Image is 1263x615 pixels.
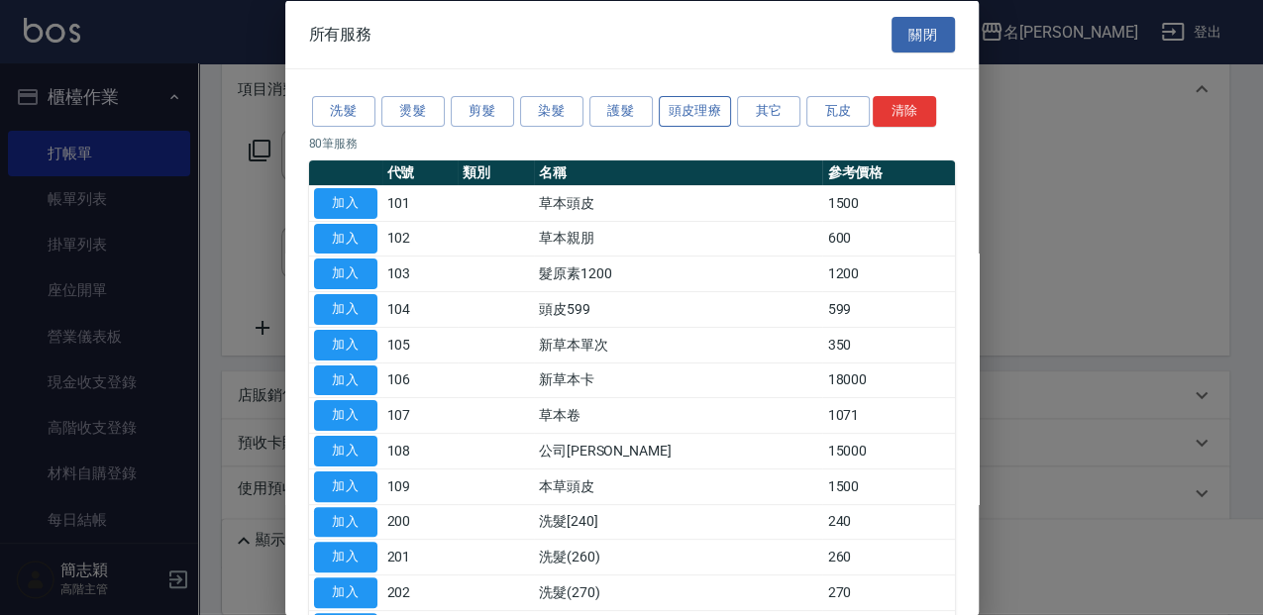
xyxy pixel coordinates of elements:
[737,96,800,127] button: 其它
[822,574,954,610] td: 270
[382,221,459,256] td: 102
[534,327,823,362] td: 新草本單次
[458,159,534,185] th: 類別
[382,397,459,433] td: 107
[873,96,936,127] button: 清除
[822,256,954,291] td: 1200
[822,327,954,362] td: 350
[534,221,823,256] td: 草本親朋
[589,96,653,127] button: 護髮
[534,256,823,291] td: 髮原素1200
[381,96,445,127] button: 燙髮
[659,96,732,127] button: 頭皮理療
[822,504,954,540] td: 240
[382,468,459,504] td: 109
[382,159,459,185] th: 代號
[534,433,823,468] td: 公司[PERSON_NAME]
[382,504,459,540] td: 200
[822,468,954,504] td: 1500
[382,327,459,362] td: 105
[534,468,823,504] td: 本草頭皮
[822,291,954,327] td: 599
[314,577,377,608] button: 加入
[312,96,375,127] button: 洗髮
[382,362,459,398] td: 106
[314,187,377,218] button: 加入
[314,329,377,359] button: 加入
[534,291,823,327] td: 頭皮599
[822,185,954,221] td: 1500
[806,96,870,127] button: 瓦皮
[534,159,823,185] th: 名稱
[534,397,823,433] td: 草本卷
[314,542,377,572] button: 加入
[314,364,377,395] button: 加入
[534,185,823,221] td: 草本頭皮
[534,539,823,574] td: 洗髮(260)
[520,96,583,127] button: 染髮
[451,96,514,127] button: 剪髮
[314,506,377,537] button: 加入
[822,433,954,468] td: 15000
[382,291,459,327] td: 104
[822,221,954,256] td: 600
[382,185,459,221] td: 101
[892,16,955,52] button: 關閉
[309,24,372,44] span: 所有服務
[314,400,377,431] button: 加入
[309,134,955,152] p: 80 筆服務
[382,433,459,468] td: 108
[822,539,954,574] td: 260
[314,294,377,325] button: 加入
[382,539,459,574] td: 201
[314,223,377,254] button: 加入
[822,362,954,398] td: 18000
[314,436,377,466] button: 加入
[382,574,459,610] td: 202
[534,504,823,540] td: 洗髮[240]
[314,470,377,501] button: 加入
[314,258,377,289] button: 加入
[822,397,954,433] td: 1071
[534,574,823,610] td: 洗髮(270)
[822,159,954,185] th: 參考價格
[534,362,823,398] td: 新草本卡
[382,256,459,291] td: 103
